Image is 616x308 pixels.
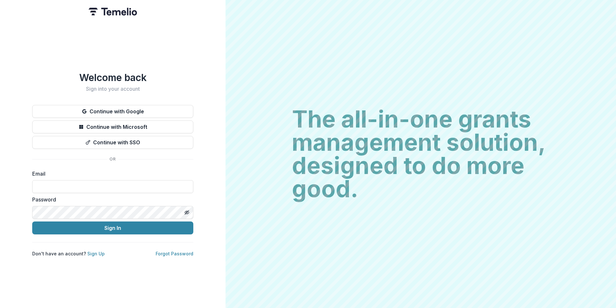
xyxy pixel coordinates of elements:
button: Continue with Microsoft [32,120,193,133]
a: Forgot Password [156,251,193,256]
label: Password [32,196,189,203]
img: Temelio [89,8,137,15]
h1: Welcome back [32,72,193,83]
button: Continue with Google [32,105,193,118]
a: Sign Up [87,251,105,256]
label: Email [32,170,189,178]
button: Sign In [32,221,193,234]
button: Toggle password visibility [182,207,192,218]
h2: Sign into your account [32,86,193,92]
p: Don't have an account? [32,250,105,257]
button: Continue with SSO [32,136,193,149]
